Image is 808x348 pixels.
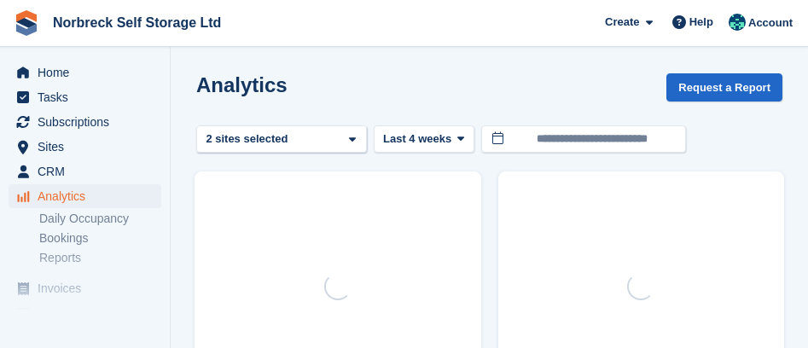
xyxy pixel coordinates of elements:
a: Norbreck Self Storage Ltd [46,9,228,37]
span: Home [38,61,140,84]
span: Pricing [38,301,140,325]
a: menu [9,135,161,159]
a: Reports [39,250,161,266]
span: Last 4 weeks [383,130,451,148]
span: Help [689,14,713,31]
a: Daily Occupancy [39,211,161,227]
a: menu [9,159,161,183]
div: 2 sites selected [203,130,294,148]
button: Last 4 weeks [374,125,474,154]
a: menu [9,301,161,325]
span: Create [605,14,639,31]
a: menu [9,61,161,84]
h2: Analytics [196,73,288,96]
a: menu [9,184,161,208]
img: Sally King [729,14,746,31]
span: Tasks [38,85,140,109]
button: Request a Report [666,73,782,101]
a: menu [9,276,161,300]
a: menu [9,85,161,109]
span: CRM [38,159,140,183]
a: Bookings [39,230,161,246]
span: Sites [38,135,140,159]
img: stora-icon-8386f47178a22dfd0bd8f6a31ec36ba5ce8667c1dd55bd0f319d3a0aa187defe.svg [14,10,39,36]
a: menu [9,110,161,134]
span: Analytics [38,184,140,208]
span: Subscriptions [38,110,140,134]
span: Account [748,14,793,32]
span: Invoices [38,276,140,300]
